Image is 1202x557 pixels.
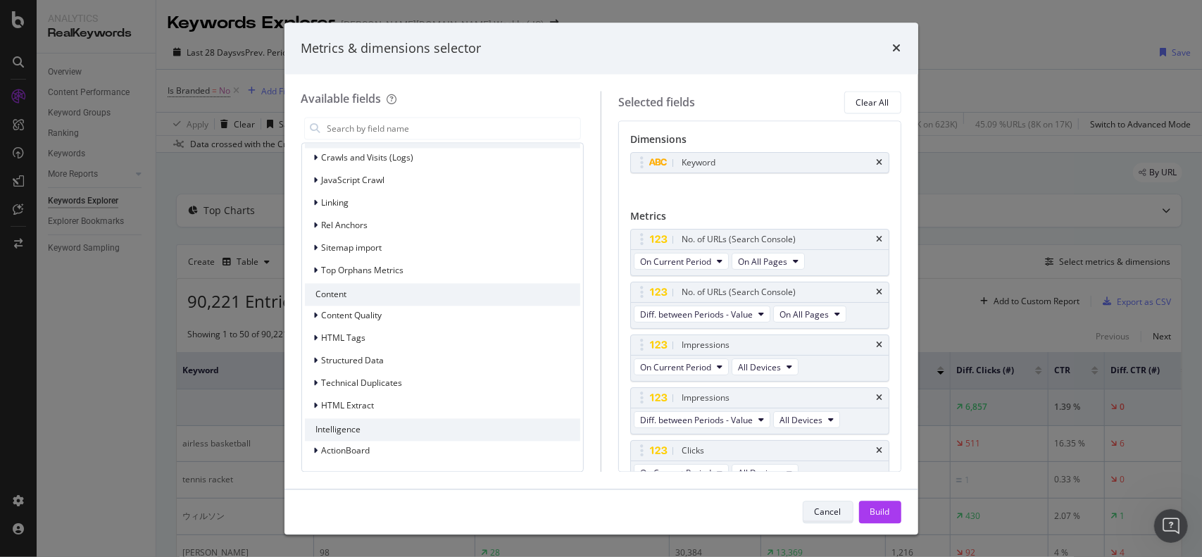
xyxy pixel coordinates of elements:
[301,92,382,107] div: Available fields
[301,39,482,58] div: Metrics & dimensions selector
[322,445,370,457] span: ActionBoard
[322,310,382,322] span: Content Quality
[305,419,581,442] div: Intelligence
[630,282,889,330] div: No. of URLs (Search Console)timesDiff. between Periods - ValueOn All Pages
[640,361,711,373] span: On Current Period
[877,394,883,403] div: times
[634,412,770,429] button: Diff. between Periods - Value
[803,501,853,523] button: Cancel
[732,254,805,270] button: On All Pages
[322,152,414,164] span: Crawls and Visits (Logs)
[630,388,889,435] div: ImpressionstimesDiff. between Periods - ValueAll Devices
[630,335,889,382] div: ImpressionstimesOn Current PeriodAll Devices
[682,444,704,458] div: Clicks
[630,441,889,488] div: ClickstimesOn Current PeriodAll Devices
[630,210,889,230] div: Metrics
[640,308,753,320] span: Diff. between Periods - Value
[634,465,729,482] button: On Current Period
[877,342,883,350] div: times
[322,400,375,412] span: HTML Extract
[732,359,799,376] button: All Devices
[634,306,770,323] button: Diff. between Periods - Value
[305,284,581,306] div: Content
[738,467,781,479] span: All Devices
[322,265,404,277] span: Top Orphans Metrics
[630,153,889,174] div: Keywordtimes
[682,339,730,353] div: Impressions
[322,242,382,254] span: Sitemap import
[1154,509,1188,543] iframe: Intercom live chat
[859,501,901,523] button: Build
[322,332,366,344] span: HTML Tags
[284,23,918,534] div: modal
[870,506,890,518] div: Build
[326,118,581,139] input: Search by field name
[844,92,901,114] button: Clear All
[773,412,840,429] button: All Devices
[630,230,889,277] div: No. of URLs (Search Console)timesOn Current PeriodOn All Pages
[640,256,711,268] span: On Current Period
[634,254,729,270] button: On Current Period
[634,359,729,376] button: On Current Period
[618,94,695,111] div: Selected fields
[738,361,781,373] span: All Devices
[877,289,883,297] div: times
[877,236,883,244] div: times
[773,306,846,323] button: On All Pages
[322,355,384,367] span: Structured Data
[322,220,368,232] span: Rel Anchors
[877,159,883,168] div: times
[682,156,715,170] div: Keyword
[640,414,753,426] span: Diff. between Periods - Value
[322,197,349,209] span: Linking
[322,377,403,389] span: Technical Duplicates
[682,392,730,406] div: Impressions
[732,465,799,482] button: All Devices
[780,308,829,320] span: On All Pages
[640,467,711,479] span: On Current Period
[682,286,796,300] div: No. of URLs (Search Console)
[856,96,889,108] div: Clear All
[877,447,883,456] div: times
[780,414,822,426] span: All Devices
[815,506,841,518] div: Cancel
[893,39,901,58] div: times
[738,256,787,268] span: On All Pages
[682,233,796,247] div: No. of URLs (Search Console)
[630,133,889,153] div: Dimensions
[322,175,385,187] span: JavaScript Crawl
